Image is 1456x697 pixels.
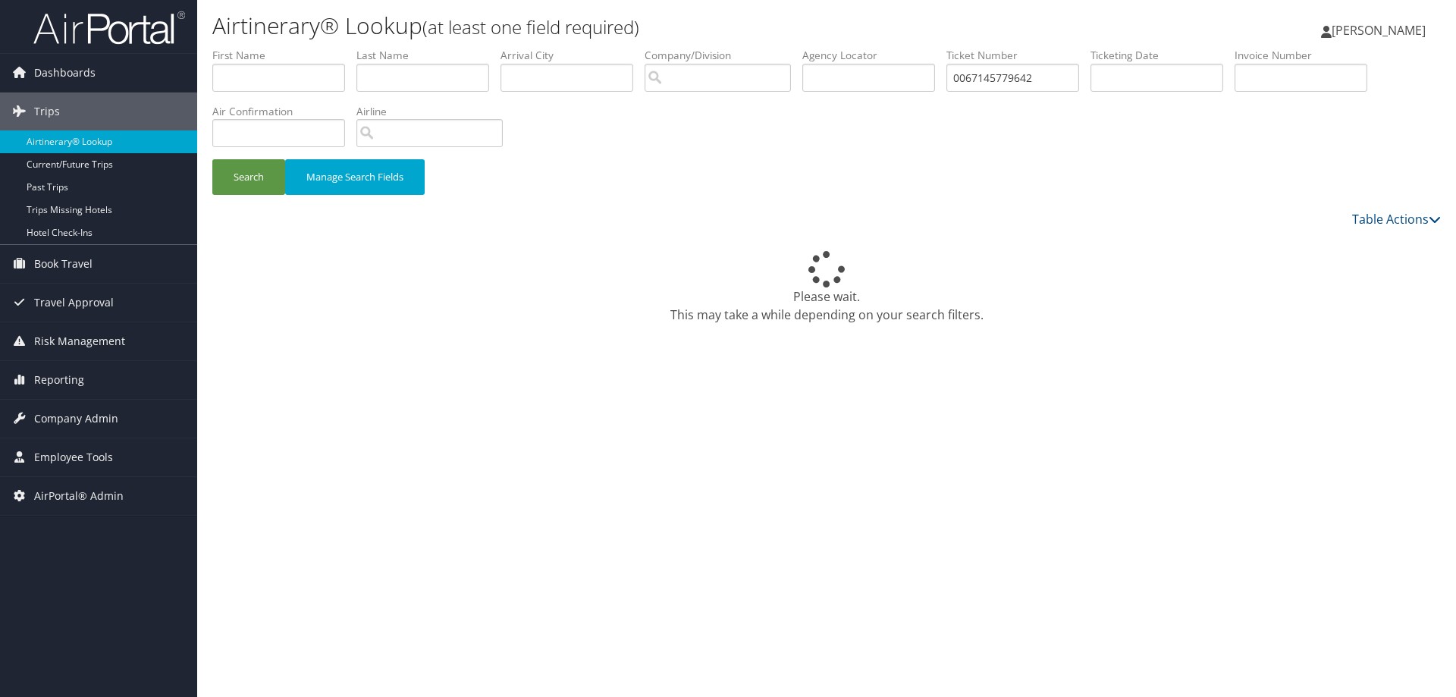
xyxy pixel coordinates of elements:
span: AirPortal® Admin [34,477,124,515]
label: Airline [356,104,514,119]
span: Dashboards [34,54,96,92]
span: Employee Tools [34,438,113,476]
span: Book Travel [34,245,93,283]
a: Table Actions [1352,211,1441,228]
button: Search [212,159,285,195]
label: Last Name [356,48,500,63]
span: Risk Management [34,322,125,360]
a: [PERSON_NAME] [1321,8,1441,53]
label: First Name [212,48,356,63]
label: Agency Locator [802,48,946,63]
div: Please wait. This may take a while depending on your search filters. [212,251,1441,324]
span: Trips [34,93,60,130]
label: Company/Division [645,48,802,63]
span: Company Admin [34,400,118,438]
span: Travel Approval [34,284,114,322]
label: Ticket Number [946,48,1090,63]
label: Invoice Number [1235,48,1379,63]
label: Arrival City [500,48,645,63]
label: Ticketing Date [1090,48,1235,63]
button: Manage Search Fields [285,159,425,195]
span: Reporting [34,361,84,399]
span: [PERSON_NAME] [1332,22,1426,39]
label: Air Confirmation [212,104,356,119]
small: (at least one field required) [422,14,639,39]
img: airportal-logo.png [33,10,185,46]
h1: Airtinerary® Lookup [212,10,1031,42]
